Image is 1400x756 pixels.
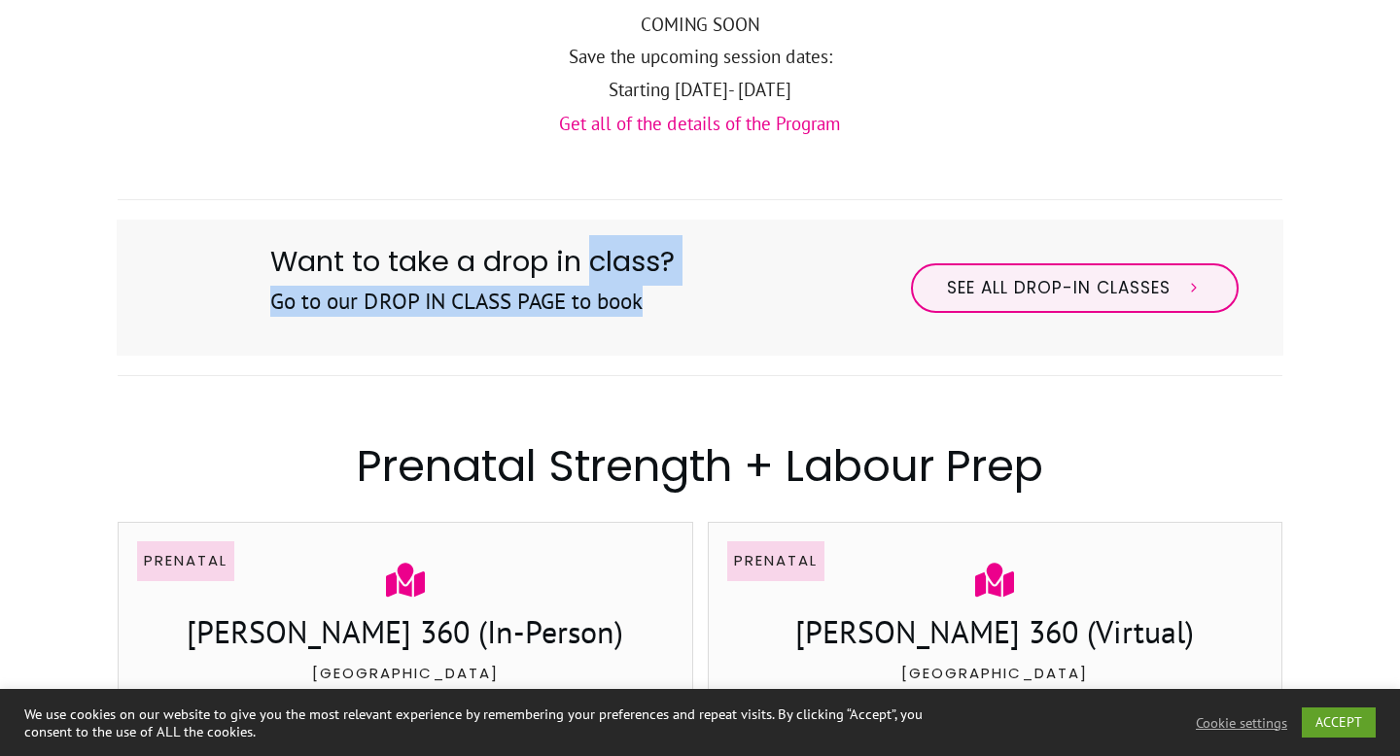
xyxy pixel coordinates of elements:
h3: [PERSON_NAME] 360 (Virtual) [728,610,1263,659]
p: Prenatal [734,548,818,573]
a: Get all of the details of the Program [559,112,841,135]
p: [GEOGRAPHIC_DATA] [728,661,1263,709]
h3: [PERSON_NAME] 360 (In-Person) [138,610,673,659]
h3: Go to our DROP IN CLASS PAGE to book [270,286,675,340]
a: Cookie settings [1196,714,1287,732]
p: [GEOGRAPHIC_DATA] [138,661,673,709]
p: Starting [DATE]- [DATE] [118,74,1282,106]
h2: Prenatal Strength + Labour Prep [118,435,1282,520]
a: See All Drop-in Classes [911,263,1239,314]
div: We use cookies on our website to give you the most relevant experience by remembering your prefer... [24,705,970,740]
a: ACCEPT [1302,707,1376,738]
p: Prenatal [144,548,227,573]
span: Want to take a drop in class? [270,242,675,281]
p: COMING SOON Save the upcoming session dates: [118,9,1282,74]
span: See All Drop-in Classes [947,278,1171,299]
